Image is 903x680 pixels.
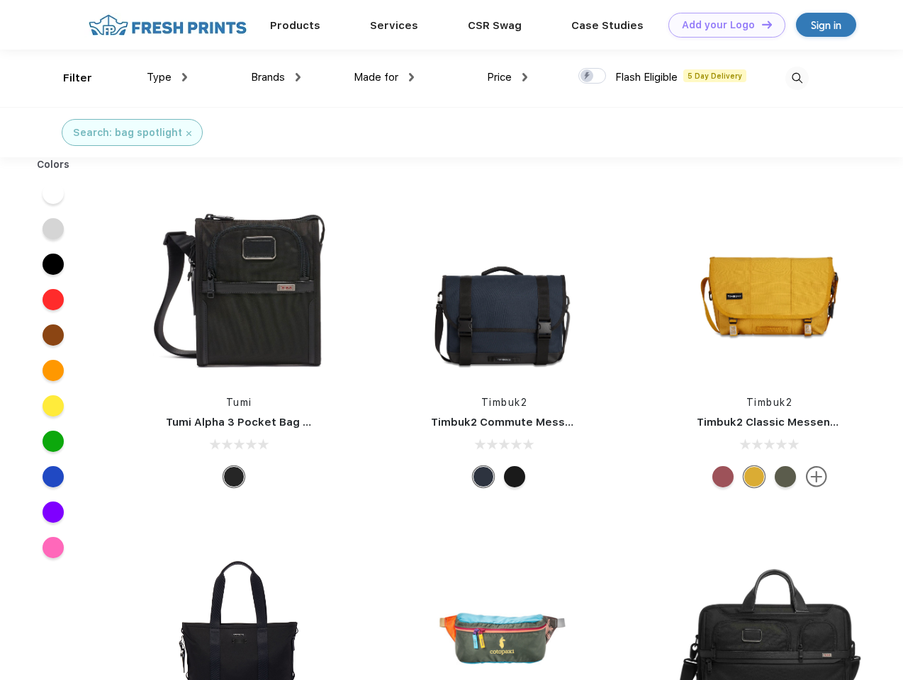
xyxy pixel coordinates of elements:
span: Type [147,71,172,84]
img: filter_cancel.svg [186,131,191,136]
div: Eco Collegiate Red [712,466,734,487]
div: Eco Black [504,466,525,487]
a: Timbuk2 [481,397,528,408]
img: dropdown.png [182,73,187,81]
div: Eco Amber [744,466,765,487]
img: func=resize&h=266 [410,193,598,381]
a: Timbuk2 [746,397,793,408]
div: Colors [26,157,81,172]
span: 5 Day Delivery [683,69,746,82]
span: Flash Eligible [615,71,678,84]
span: Made for [354,71,398,84]
img: DT [762,21,772,28]
a: Tumi Alpha 3 Pocket Bag Small [166,416,332,429]
img: desktop_search.svg [785,67,809,90]
a: Sign in [796,13,856,37]
img: func=resize&h=266 [675,193,864,381]
a: Timbuk2 Classic Messenger Bag [697,416,873,429]
img: dropdown.png [522,73,527,81]
div: Eco Nautical [473,466,494,487]
div: Eco Army [775,466,796,487]
div: Black [223,466,245,487]
img: func=resize&h=266 [145,193,333,381]
div: Search: bag spotlight [73,125,182,140]
img: more.svg [806,466,827,487]
span: Brands [251,71,285,84]
a: Timbuk2 Commute Messenger Bag [431,416,621,429]
img: dropdown.png [296,73,301,81]
div: Add your Logo [682,19,755,31]
span: Price [487,71,512,84]
a: Tumi [226,397,252,408]
img: fo%20logo%202.webp [84,13,251,38]
a: Products [270,19,320,32]
div: Filter [63,70,92,86]
div: Sign in [811,17,841,33]
img: dropdown.png [409,73,414,81]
